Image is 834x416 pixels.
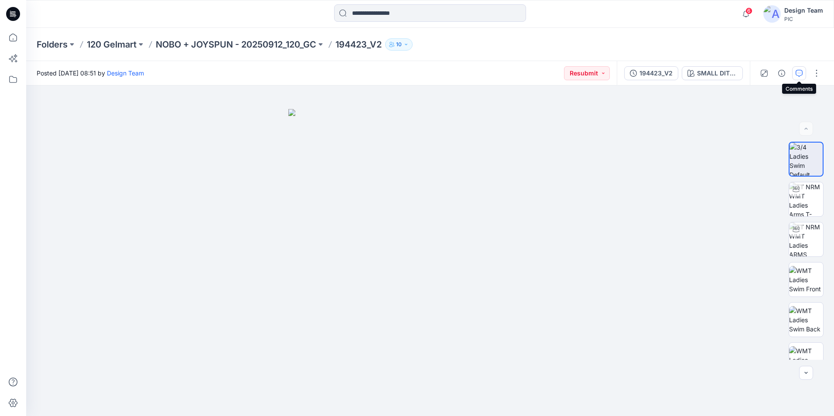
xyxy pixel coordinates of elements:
span: Posted [DATE] 08:51 by [37,68,144,78]
a: Folders [37,38,68,51]
div: Design Team [784,5,823,16]
button: 194423_V2 [624,66,678,80]
button: Details [775,66,789,80]
img: TT NRM WMT Ladies ARMS DOWN [789,222,823,256]
button: SMALL DITSY V1_PLUM CANDY [682,66,743,80]
div: 194423_V2 [639,68,673,78]
span: 6 [745,7,752,14]
img: avatar [763,5,781,23]
img: 3/4 Ladies Swim Default [790,143,823,176]
div: SMALL DITSY V1_PLUM CANDY [697,68,737,78]
p: 10 [396,40,402,49]
img: WMT Ladies Swim Front [789,266,823,293]
button: 10 [385,38,413,51]
a: NOBO + JOYSPUN - 20250912_120_GC [156,38,316,51]
img: WMT Ladies Swim Back [789,306,823,334]
a: 120 Gelmart [87,38,137,51]
p: 194423_V2 [335,38,382,51]
img: eyJhbGciOiJIUzI1NiIsImtpZCI6IjAiLCJzbHQiOiJzZXMiLCJ0eXAiOiJKV1QifQ.eyJkYXRhIjp7InR5cGUiOiJzdG9yYW... [288,109,572,416]
a: Design Team [107,69,144,77]
div: PIC [784,16,823,22]
img: TT NRM WMT Ladies Arms T-POSE [789,182,823,216]
img: WMT Ladies Swim Left [789,346,823,374]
